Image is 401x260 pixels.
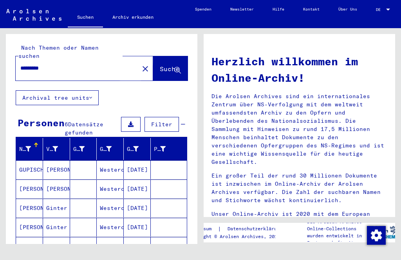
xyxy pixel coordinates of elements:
[97,237,124,256] mat-cell: Westerode
[97,138,124,160] mat-header-cell: Geburt‏
[137,61,153,76] button: Clear
[43,237,70,256] mat-cell: [PERSON_NAME]
[46,145,58,153] div: Vorname
[124,179,151,198] mat-cell: [DATE]
[16,138,43,160] mat-header-cell: Nachname
[151,138,187,160] mat-header-cell: Prisoner #
[16,218,43,237] mat-cell: [PERSON_NAME]
[211,210,387,251] p: Unser Online-Archiv ist 2020 mit dem European Heritage Award / Europa Nostra Award 2020 ausgezeic...
[187,225,292,233] div: |
[211,92,387,166] p: Die Arolsen Archives sind ein internationales Zentrum über NS-Verfolgung mit dem weltweit umfasse...
[367,226,385,244] div: Zustimmung ändern
[73,145,85,153] div: Geburtsname
[141,64,150,74] mat-icon: close
[19,145,31,153] div: Nachname
[18,116,65,130] div: Personen
[124,138,151,160] mat-header-cell: Geburtsdatum
[153,56,188,81] button: Suche
[307,218,371,232] p: Die Arolsen Archives Online-Collections
[187,233,292,240] p: Copyright © Arolsen Archives, 2021
[124,160,151,179] mat-cell: [DATE]
[43,179,70,198] mat-cell: [PERSON_NAME]
[43,218,70,237] mat-cell: Ginter
[16,237,43,256] mat-cell: PIERSCHALLA
[160,65,179,73] span: Suche
[43,160,70,179] mat-cell: [PERSON_NAME]
[145,117,179,132] button: Filter
[151,121,172,128] span: Filter
[16,160,43,179] mat-cell: GUPISCH
[97,179,124,198] mat-cell: Westerode
[97,218,124,237] mat-cell: Westerode
[19,143,43,155] div: Nachname
[367,226,386,245] img: Zustimmung ändern
[127,143,150,155] div: Geburtsdatum
[65,121,68,128] span: 6
[307,232,371,246] p: wurden entwickelt in Partnerschaft mit
[211,172,387,204] p: Ein großer Teil der rund 30 Millionen Dokumente ist inzwischen im Online-Archiv der Arolsen Archi...
[221,225,292,233] a: Datenschutzerklärung
[127,145,139,153] div: Geburtsdatum
[124,199,151,217] mat-cell: [DATE]
[46,143,70,155] div: Vorname
[73,143,97,155] div: Geburtsname
[18,44,99,59] mat-label: Nach Themen oder Namen suchen
[16,179,43,198] mat-cell: [PERSON_NAME]
[16,90,99,105] button: Archival tree units
[68,8,103,28] a: Suchen
[376,7,385,12] span: DE
[124,237,151,256] mat-cell: [DATE]
[154,143,177,155] div: Prisoner #
[154,145,166,153] div: Prisoner #
[124,218,151,237] mat-cell: [DATE]
[43,138,70,160] mat-header-cell: Vorname
[97,199,124,217] mat-cell: Westerode
[100,143,123,155] div: Geburt‏
[97,160,124,179] mat-cell: Westerode
[100,145,112,153] div: Geburt‏
[103,8,163,27] a: Archiv erkunden
[43,199,70,217] mat-cell: Ginter
[6,9,61,21] img: Arolsen_neg.svg
[70,138,97,160] mat-header-cell: Geburtsname
[16,199,43,217] mat-cell: [PERSON_NAME]
[211,53,387,86] h1: Herzlich willkommen im Online-Archiv!
[65,121,103,136] span: Datensätze gefunden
